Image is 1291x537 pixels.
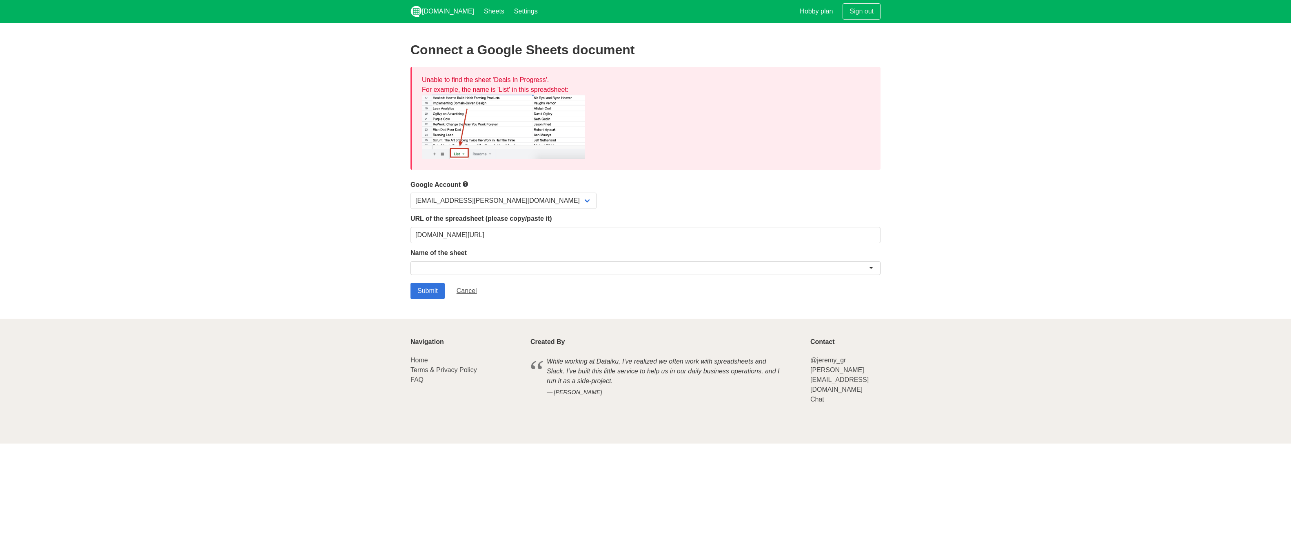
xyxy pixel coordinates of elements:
label: Google Account [410,180,881,190]
h2: Connect a Google Sheets document [410,42,881,57]
blockquote: While working at Dataiku, I've realized we often work with spreadsheets and Slack. I've built thi... [530,355,801,398]
input: Should start with https://docs.google.com/spreadsheets/d/ [410,227,881,243]
a: Chat [810,396,824,403]
label: URL of the spreadsheet (please copy/paste it) [410,214,881,224]
a: Terms & Privacy Policy [410,366,477,373]
a: Home [410,357,428,364]
p: Contact [810,338,881,346]
a: @jeremy_gr [810,357,846,364]
input: Submit [410,283,445,299]
a: Cancel [450,283,484,299]
p: Created By [530,338,801,346]
a: FAQ [410,376,424,383]
img: logo_v2_white.png [410,6,422,17]
cite: [PERSON_NAME] [547,388,784,397]
p: Navigation [410,338,521,346]
a: [PERSON_NAME][EMAIL_ADDRESS][DOMAIN_NAME] [810,366,869,393]
a: Sign out [843,3,881,20]
div: Unable to find the sheet 'Deals In Progress'. For example, the name is 'List' in this spreadsheet: [410,67,881,170]
label: Name of the sheet [410,248,881,258]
